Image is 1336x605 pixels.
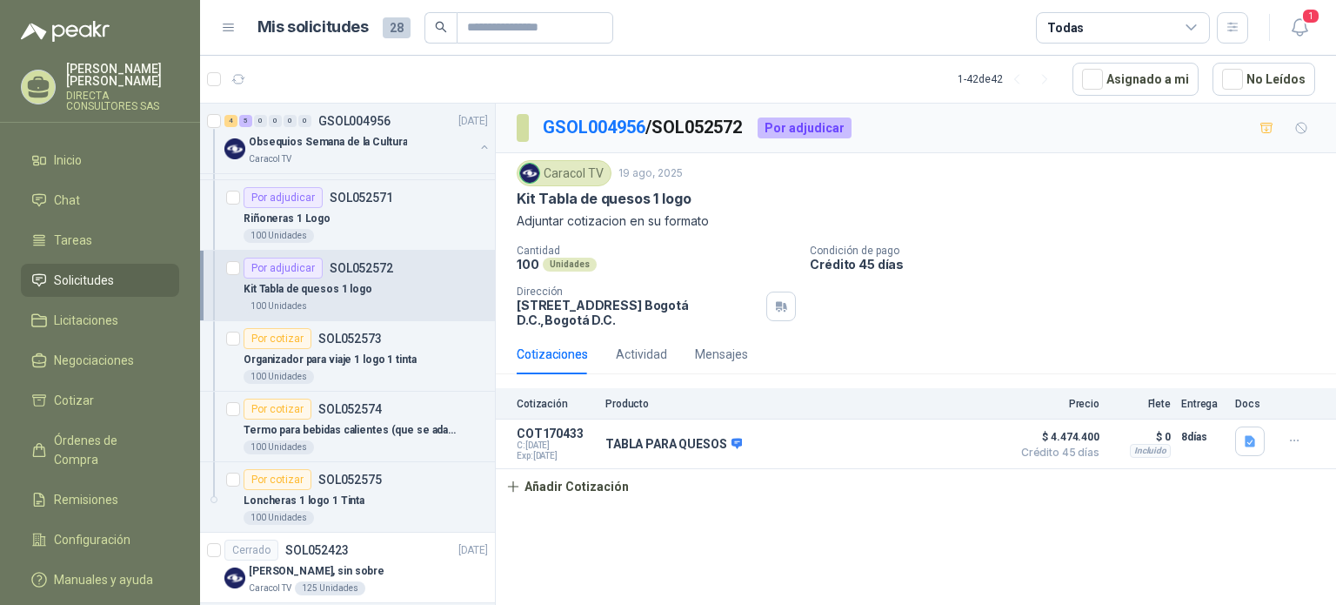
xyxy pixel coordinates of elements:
p: Organizador para viaje 1 logo 1 tinta [244,352,417,368]
a: Configuración [21,523,179,556]
span: Exp: [DATE] [517,451,595,461]
p: [PERSON_NAME], sin sobre [249,563,384,580]
button: 1 [1284,12,1315,44]
p: Crédito 45 días [810,257,1329,272]
p: [DATE] [458,113,488,130]
div: Actividad [616,345,667,364]
img: Company Logo [224,138,245,159]
p: SOL052573 [318,333,382,345]
img: Company Logo [224,568,245,588]
p: SOL052574 [318,403,382,415]
p: [PERSON_NAME] [PERSON_NAME] [66,63,179,87]
p: Caracol TV [249,152,291,166]
div: 0 [298,115,311,127]
a: GSOL004956 [543,117,645,138]
p: Kit Tabla de quesos 1 logo [517,190,691,208]
img: Logo peakr [21,21,110,42]
p: Obsequios Semana de la Cultura [249,134,407,151]
a: Chat [21,184,179,217]
span: 1 [1301,8,1320,24]
p: COT170433 [517,427,595,440]
p: SOL052571 [330,192,393,204]
a: Por adjudicarSOL052571Riñoneras 1 Logo100 Unidades [200,180,495,251]
span: 28 [383,17,411,38]
a: 4 5 0 0 0 0 GSOL004956[DATE] Company LogoObsequios Semana de la CulturaCaracol TV [224,111,491,166]
button: No Leídos [1212,63,1315,96]
a: Cotizar [21,384,179,417]
div: 100 Unidades [244,511,314,525]
div: 100 Unidades [244,299,314,313]
span: Tareas [54,231,92,250]
span: Manuales y ayuda [54,570,153,589]
div: Cotizaciones [517,345,588,364]
p: Adjuntar cotizacion en su formato [517,212,1315,231]
p: [STREET_ADDRESS] Bogotá D.C. , Bogotá D.C. [517,298,759,327]
p: Condición de pago [810,245,1329,257]
a: Inicio [21,144,179,177]
a: Por cotizarSOL052574Termo para bebidas calientes (que se adapten al espacio del carro) 1 logo100 ... [200,392,495,462]
span: Cotizar [54,391,94,410]
div: 100 Unidades [244,229,314,243]
p: DIRECTA CONSULTORES SAS [66,91,179,111]
div: Por adjudicar [244,187,323,208]
span: Remisiones [54,490,118,509]
p: TABLA PARA QUESOS [605,437,742,453]
span: Licitaciones [54,311,118,330]
a: Remisiones [21,483,179,516]
div: Por cotizar [244,399,311,420]
div: 100 Unidades [244,440,314,454]
span: search [435,21,447,33]
div: Por adjudicar [758,118,852,138]
p: $ 0 [1110,427,1171,447]
div: 1 - 42 de 42 [958,65,1059,93]
p: Termo para bebidas calientes (que se adapten al espacio del carro) 1 logo [244,422,460,439]
div: Incluido [1130,444,1171,458]
span: Negociaciones [54,351,134,370]
span: C: [DATE] [517,440,595,451]
p: Loncheras 1 logo 1 Tinta [244,493,364,509]
div: 0 [254,115,267,127]
span: Inicio [54,151,82,170]
p: [DATE] [458,542,488,559]
p: 100 [517,257,539,272]
p: Riñoneras 1 Logo [244,211,331,227]
a: Tareas [21,224,179,257]
div: Mensajes [695,345,748,364]
p: SOL052572 [330,262,393,274]
a: Por adjudicarSOL052572Kit Tabla de quesos 1 logo100 Unidades [200,251,495,321]
button: Asignado a mi [1072,63,1199,96]
p: Precio [1012,398,1099,410]
a: Negociaciones [21,344,179,377]
span: Solicitudes [54,271,114,290]
p: Caracol TV [249,581,291,595]
a: Órdenes de Compra [21,424,179,476]
a: Por cotizarSOL052573Organizador para viaje 1 logo 1 tinta100 Unidades [200,321,495,392]
p: Flete [1110,398,1171,410]
div: 125 Unidades [295,581,365,595]
span: Configuración [54,530,130,549]
div: Caracol TV [517,160,611,186]
a: Manuales y ayuda [21,563,179,596]
h1: Mis solicitudes [257,15,369,40]
span: Crédito 45 días [1012,447,1099,458]
div: 4 [224,115,237,127]
div: 100 Unidades [244,370,314,384]
button: Añadir Cotización [496,469,638,504]
div: 5 [239,115,252,127]
a: Solicitudes [21,264,179,297]
p: GSOL004956 [318,115,391,127]
div: Por cotizar [244,469,311,490]
a: Licitaciones [21,304,179,337]
div: 0 [269,115,282,127]
a: CerradoSOL052423[DATE] Company Logo[PERSON_NAME], sin sobreCaracol TV125 Unidades [200,533,495,603]
p: SOL052423 [285,544,349,556]
span: $ 4.474.400 [1012,427,1099,447]
a: Por cotizarSOL052575Loncheras 1 logo 1 Tinta100 Unidades [200,462,495,533]
img: Company Logo [520,164,539,183]
p: Cotización [517,398,595,410]
div: Todas [1047,18,1084,37]
p: Dirección [517,286,759,298]
p: 8 días [1181,427,1225,447]
div: 0 [284,115,297,127]
p: Cantidad [517,245,796,257]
